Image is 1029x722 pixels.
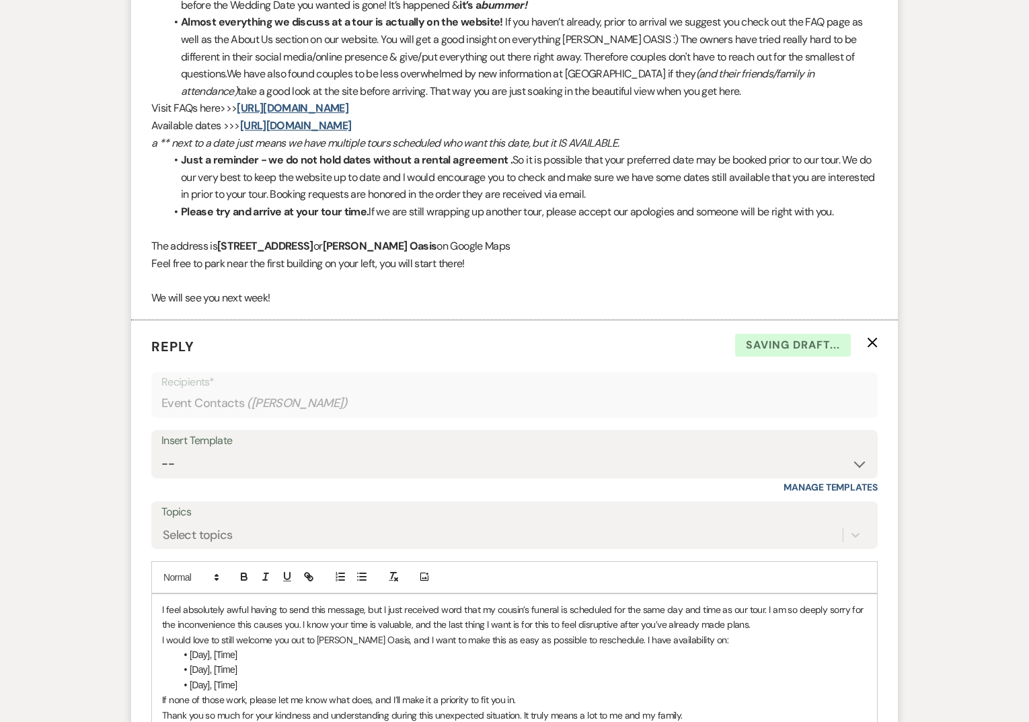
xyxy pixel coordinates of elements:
[237,101,348,115] a: [URL][DOMAIN_NAME]
[161,431,868,451] div: Insert Template
[162,633,867,647] p: I would love to still welcome you out to [PERSON_NAME] Oasis, and I want to make this as easy as ...
[161,503,868,522] label: Topics
[227,67,696,81] span: We have also found couples to be less overwhelmed by new information at [GEOGRAPHIC_DATA] if they
[161,390,868,417] div: Event Contacts
[323,239,437,253] strong: [PERSON_NAME] Oasis
[247,394,348,412] span: ( [PERSON_NAME] )
[176,662,867,677] li: [Day], [Time]
[162,602,867,633] p: I feel absolutely awful having to send this message, but I just received word that my cousin’s fu...
[784,481,878,493] a: Manage Templates
[165,13,878,100] li: If you haven’t already, prior to arrival we suggest you check out the FAQ page as well as the Abo...
[181,205,369,219] strong: Please try and arrive at your tour time.
[237,84,741,98] span: take a good look at the site before arriving. That way you are just soaking in the beautiful view...
[181,153,875,201] span: So it is possible that your preferred date may be booked prior to our tour. We do our very best t...
[735,334,851,357] span: Saving draft...
[176,647,867,662] li: [Day], [Time]
[151,238,878,255] p: The address is or on Google Maps
[181,67,814,98] em: (and their friends/family in attendance)
[181,153,512,167] strong: Just a reminder - we do not hold dates without a rental agreement .
[151,255,878,273] p: Feel free to park near the first building on your left, you will start there!
[151,117,878,135] p: Available dates >>>
[162,692,867,707] p: If none of those work, please let me know what does, and I’ll make it a priority to fit you in.
[161,373,868,391] p: Recipients*
[217,239,313,253] strong: [STREET_ADDRESS]
[151,338,194,355] span: Reply
[181,15,503,29] strong: Almost everything we discuss at a tour is actually on the website!
[151,101,237,115] span: Visit FAQs here>>>
[176,678,867,692] li: [Day], [Time]
[369,205,833,219] span: If we are still wrapping up another tour, please accept our apologies and someone will be right w...
[163,526,233,544] div: Select topics
[240,118,351,133] a: [URL][DOMAIN_NAME]
[151,289,878,307] p: We will see you next week!
[151,136,619,150] em: a ** next to a date just means we have multiple tours scheduled who want this date, but it IS AVA...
